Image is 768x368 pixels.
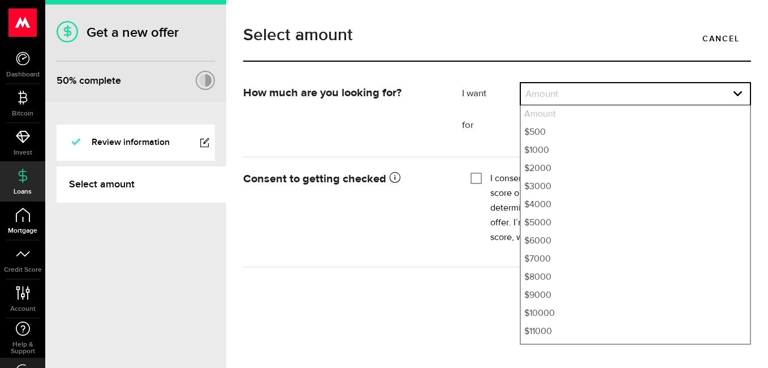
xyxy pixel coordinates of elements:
div: % complete [57,71,121,91]
li: $9000 [521,286,750,305]
li: Amount [521,105,750,123]
a: Select amount [57,166,226,203]
span: 50 [57,75,69,87]
a: Cancel [691,27,751,50]
strong: Consent to getting checked [243,173,400,185]
strong: How much are you looking for? [243,87,402,99]
h1: Select amount [243,27,751,44]
h1: Get a new offer [57,24,215,41]
li: $3000 [521,178,750,196]
label: I consent to Mogo using my personal information to get a credit score or report from a credit rep... [490,172,743,245]
li: $500 [521,123,750,142]
a: expand select [521,83,750,105]
a: Review information [57,125,215,161]
li: $10000 [521,305,750,323]
label: for [462,119,520,132]
li: $6000 [521,232,750,250]
li: $11000 [521,323,750,341]
input: I consent to Mogo using my personal information to get a credit score or report from a credit rep... [471,172,482,183]
li: $8000 [521,268,750,286]
label: I want [462,87,520,101]
li: $1000 [521,142,750,160]
li: $7000 [521,250,750,268]
li: $12000 [521,341,750,359]
li: $4000 [521,196,750,214]
button: Open LiveChat chat widget [9,5,43,38]
li: $5000 [521,214,750,232]
li: $2000 [521,160,750,178]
